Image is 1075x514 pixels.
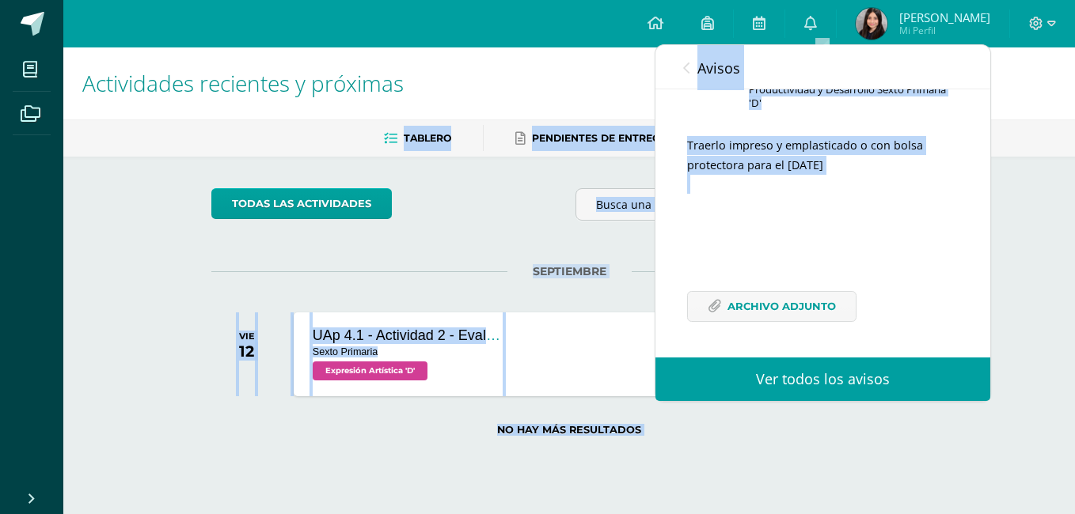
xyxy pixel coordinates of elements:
[687,136,959,341] div: Traerlo impreso y emplasticado o con bolsa protectora para el [DATE]
[655,357,990,401] a: Ver todos los avisos
[515,126,667,151] a: Pendientes de entrega
[239,342,255,361] div: 12
[576,189,927,220] input: Busca una actividad próxima aquí...
[507,264,632,278] span: SEPTIEMBRE
[532,132,667,144] span: Pendientes de entrega
[856,8,887,40] img: a8abb4b2d238d57baacf151602ecdc9a.png
[899,9,990,25] span: [PERSON_NAME]
[404,132,451,144] span: Tablero
[239,331,255,342] div: VIE
[211,424,928,436] label: No hay más resultados
[82,68,404,98] span: Actividades recientes y próximas
[687,291,857,322] a: Archivo Adjunto
[313,346,378,357] span: Sexto Primaria
[697,59,740,77] span: Avisos
[899,24,990,37] span: Mi Perfil
[211,188,392,219] a: todas las Actividades
[727,292,836,321] span: Archivo Adjunto
[384,126,451,151] a: Tablero
[749,83,959,110] p: Productividad y Desarrollo Sexto Primaria 'D'
[313,327,503,344] div: UAp 4.1 - Actividad 2 - Evaluación de práctica instrumental melodía "Adeste Fideles"/[PERSON_NAME]
[313,361,427,380] span: Expresión Artística 'D'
